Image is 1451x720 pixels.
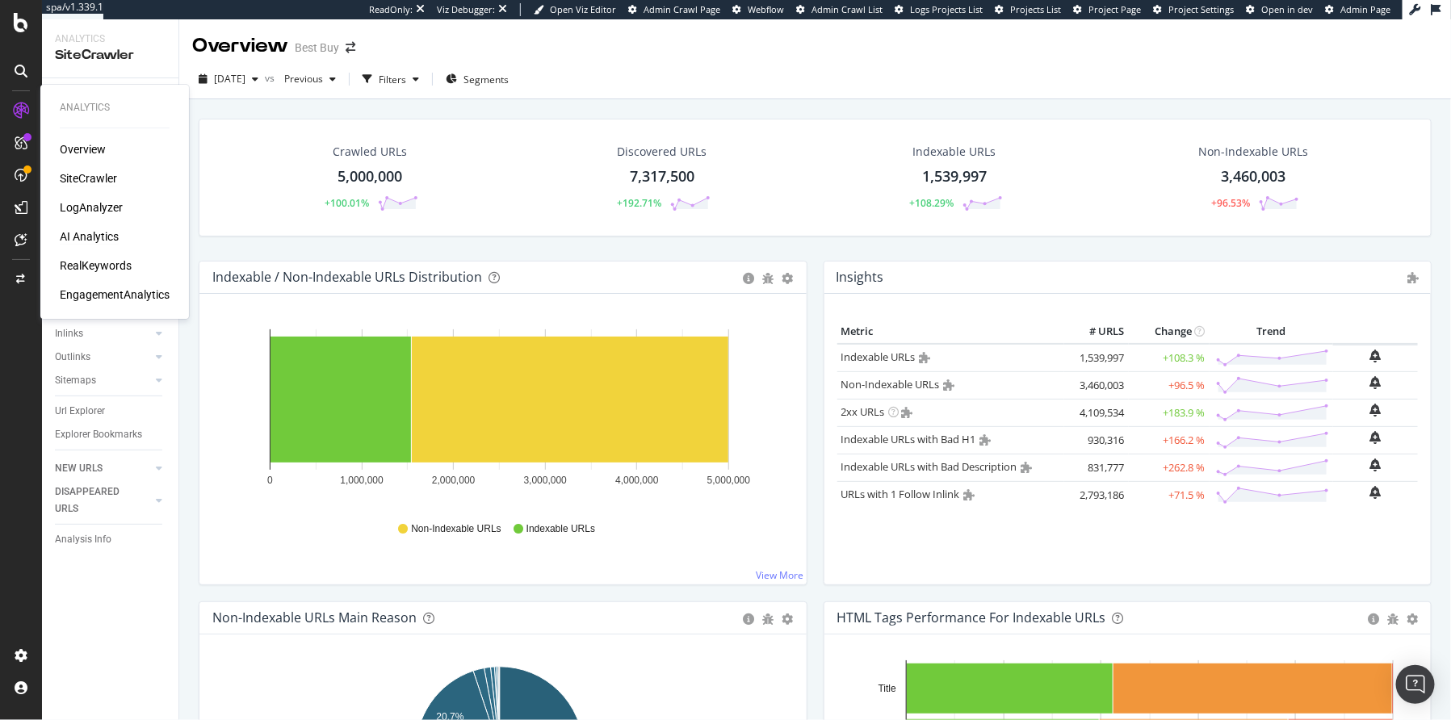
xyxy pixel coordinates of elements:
[1368,613,1379,625] div: circle-info
[1088,3,1141,15] span: Project Page
[1153,3,1234,16] a: Project Settings
[379,73,406,86] div: Filters
[55,349,90,366] div: Outlinks
[60,170,117,186] a: SiteCrawler
[1199,144,1309,160] div: Non-Indexable URLs
[192,32,288,60] div: Overview
[782,273,794,284] div: gear
[1064,320,1129,344] th: # URLS
[1129,371,1210,399] td: +96.5 %
[841,404,885,419] a: 2xx URLs
[618,144,707,160] div: Discovered URLs
[1064,344,1129,372] td: 1,539,997
[55,325,151,342] a: Inlinks
[1129,481,1210,509] td: +71.5 %
[1246,3,1313,16] a: Open in dev
[1370,376,1382,389] div: bell-plus
[55,325,83,342] div: Inlinks
[265,71,278,85] span: vs
[782,613,794,625] div: gear
[1407,272,1419,283] i: Admin
[463,73,509,86] span: Segments
[295,40,339,56] div: Best Buy
[837,609,1106,626] div: HTML Tags Performance for Indexable URLs
[55,531,167,548] a: Analysis Info
[964,489,975,500] i: Admin
[841,459,1017,474] a: Indexable URLs with Bad Description
[1129,454,1210,481] td: +262.8 %
[55,349,151,366] a: Outlinks
[60,287,170,303] a: EngagementAnalytics
[55,403,167,420] a: Url Explorer
[1129,344,1210,372] td: +108.3 %
[902,407,913,418] i: Admin
[1064,399,1129,426] td: 4,109,534
[340,475,384,486] text: 1,000,000
[1261,3,1313,15] span: Open in dev
[192,66,265,92] button: [DATE]
[757,568,804,582] a: View More
[841,487,960,501] a: URLs with 1 Follow Inlink
[811,3,883,15] span: Admin Crawl List
[439,66,515,92] button: Segments
[333,144,407,160] div: Crawled URLs
[278,72,323,86] span: Previous
[1064,454,1129,481] td: 831,777
[628,3,720,16] a: Admin Crawl Page
[55,403,105,420] div: Url Explorer
[630,166,694,187] div: 7,317,500
[1129,320,1210,344] th: Change
[944,379,955,391] i: Admin
[278,66,342,92] button: Previous
[922,166,987,187] div: 1,539,997
[55,426,167,443] a: Explorer Bookmarks
[841,377,940,391] a: Non-Indexable URLs
[55,460,103,477] div: NEW URLS
[356,66,426,92] button: Filters
[267,475,273,486] text: 0
[338,166,402,187] div: 5,000,000
[1073,3,1141,16] a: Project Page
[644,3,720,15] span: Admin Crawl Page
[60,141,106,157] div: Overview
[55,531,111,548] div: Analysis Info
[212,320,786,507] div: A chart.
[1021,462,1033,473] i: Admin
[55,372,96,389] div: Sitemaps
[837,266,884,288] h4: Insights
[910,3,983,15] span: Logs Projects List
[748,3,784,15] span: Webflow
[910,196,954,210] div: +108.29%
[60,199,123,216] a: LogAnalyzer
[837,320,1064,344] th: Metric
[980,434,992,446] i: Admin
[1370,486,1382,499] div: bell-plus
[1370,350,1382,362] div: bell-plus
[55,460,151,477] a: NEW URLS
[346,42,355,53] div: arrow-right-arrow-left
[1387,613,1399,625] div: bug
[1370,458,1382,471] div: bell-plus
[55,372,151,389] a: Sitemaps
[1129,426,1210,454] td: +166.2 %
[920,352,931,363] i: Admin
[841,432,976,446] a: Indexable URLs with Bad H1
[1210,320,1333,344] th: Trend
[732,3,784,16] a: Webflow
[1064,371,1129,399] td: 3,460,003
[1325,3,1390,16] a: Admin Page
[1396,665,1435,704] div: Open Intercom Messenger
[526,522,595,536] span: Indexable URLs
[763,273,774,284] div: bug
[60,257,132,274] a: RealKeywords
[60,228,119,245] a: AI Analytics
[55,426,142,443] div: Explorer Bookmarks
[437,3,495,16] div: Viz Debugger:
[744,273,755,284] div: circle-info
[432,475,476,486] text: 2,000,000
